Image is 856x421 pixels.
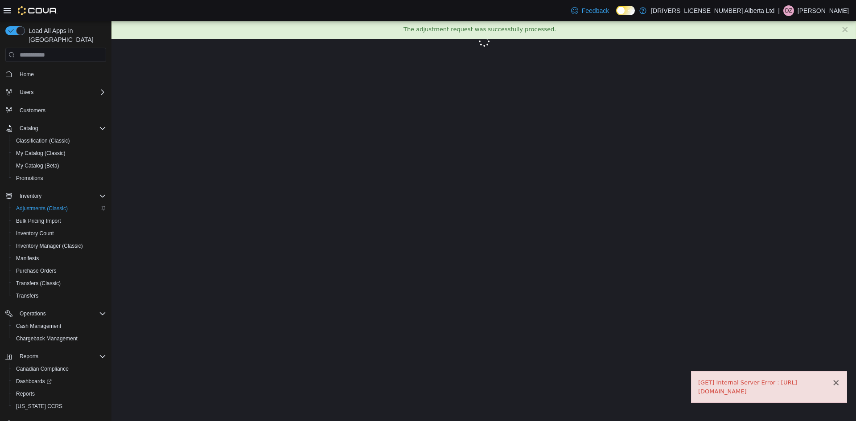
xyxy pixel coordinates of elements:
[20,192,41,200] span: Inventory
[16,191,45,201] button: Inventory
[16,242,83,249] span: Inventory Manager (Classic)
[16,105,49,116] a: Customers
[9,240,110,252] button: Inventory Manager (Classic)
[12,364,72,374] a: Canadian Compliance
[12,148,69,159] a: My Catalog (Classic)
[616,6,635,15] input: Dark Mode
[16,255,39,262] span: Manifests
[12,333,106,344] span: Chargeback Management
[16,403,62,410] span: [US_STATE] CCRS
[12,290,42,301] a: Transfers
[12,321,106,331] span: Cash Management
[12,376,106,387] span: Dashboards
[12,333,81,344] a: Chargeback Management
[12,253,42,264] a: Manifests
[20,71,34,78] span: Home
[9,252,110,265] button: Manifests
[16,292,38,299] span: Transfers
[9,363,110,375] button: Canadian Compliance
[12,278,64,289] a: Transfers (Classic)
[9,388,110,400] button: Reports
[9,135,110,147] button: Classification (Classic)
[12,253,106,264] span: Manifests
[16,123,106,134] span: Catalog
[20,310,46,317] span: Operations
[12,216,106,226] span: Bulk Pricing Import
[9,277,110,290] button: Transfers (Classic)
[9,227,110,240] button: Inventory Count
[778,5,780,16] p: |
[12,388,106,399] span: Reports
[12,228,106,239] span: Inventory Count
[16,191,106,201] span: Inventory
[12,401,106,412] span: Washington CCRS
[20,353,38,360] span: Reports
[16,217,61,225] span: Bulk Pricing Import
[16,335,78,342] span: Chargeback Management
[12,160,106,171] span: My Catalog (Beta)
[720,357,728,367] button: ×
[12,203,106,214] span: Adjustments (Classic)
[12,266,60,276] a: Purchase Orders
[16,323,61,330] span: Cash Management
[16,308,49,319] button: Operations
[9,332,110,345] button: Chargeback Management
[12,266,106,276] span: Purchase Orders
[12,173,106,184] span: Promotions
[587,357,728,375] div: [GET] Internal Server Error : [URL][DOMAIN_NAME]
[16,351,42,362] button: Reports
[2,350,110,363] button: Reports
[783,5,794,16] div: Doug Zimmerman
[12,290,106,301] span: Transfers
[16,150,66,157] span: My Catalog (Classic)
[12,321,65,331] a: Cash Management
[16,87,106,98] span: Users
[9,265,110,277] button: Purchase Orders
[12,401,66,412] a: [US_STATE] CCRS
[729,4,737,13] button: ×
[12,228,58,239] a: Inventory Count
[20,89,33,96] span: Users
[16,267,57,274] span: Purchase Orders
[12,388,38,399] a: Reports
[16,308,106,319] span: Operations
[9,172,110,184] button: Promotions
[582,6,609,15] span: Feedback
[12,241,106,251] span: Inventory Manager (Classic)
[2,104,110,117] button: Customers
[785,5,792,16] span: DZ
[16,230,54,237] span: Inventory Count
[9,202,110,215] button: Adjustments (Classic)
[9,147,110,159] button: My Catalog (Classic)
[25,26,106,44] span: Load All Apps in [GEOGRAPHIC_DATA]
[12,364,106,374] span: Canadian Compliance
[12,203,71,214] a: Adjustments (Classic)
[12,173,47,184] a: Promotions
[12,278,106,289] span: Transfers (Classic)
[20,125,38,132] span: Catalog
[16,280,61,287] span: Transfers (Classic)
[20,107,45,114] span: Customers
[9,215,110,227] button: Bulk Pricing Import
[16,87,37,98] button: Users
[16,123,41,134] button: Catalog
[568,2,613,20] a: Feedback
[12,148,106,159] span: My Catalog (Classic)
[651,5,774,16] p: [DRIVERS_LICENSE_NUMBER] Alberta Ltd
[2,67,110,80] button: Home
[16,175,43,182] span: Promotions
[16,105,106,116] span: Customers
[2,307,110,320] button: Operations
[16,390,35,397] span: Reports
[12,216,65,226] a: Bulk Pricing Import
[9,290,110,302] button: Transfers
[12,135,106,146] span: Classification (Classic)
[12,241,86,251] a: Inventory Manager (Classic)
[9,400,110,413] button: [US_STATE] CCRS
[16,68,106,79] span: Home
[16,378,52,385] span: Dashboards
[9,375,110,388] a: Dashboards
[798,5,849,16] p: [PERSON_NAME]
[2,86,110,98] button: Users
[16,137,70,144] span: Classification (Classic)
